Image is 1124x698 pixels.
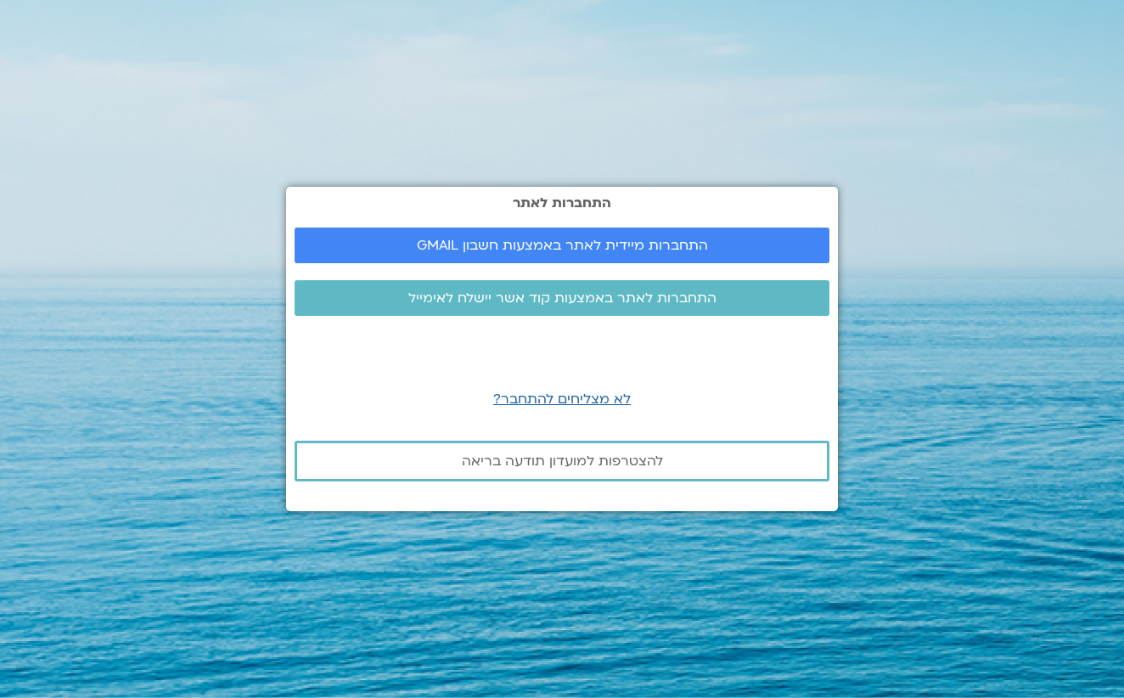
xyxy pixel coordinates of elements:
span: התחברות מיידית לאתר באמצעות חשבון GMAIL [417,238,708,253]
span: התחברות לאתר באמצעות קוד אשר יישלח לאימייל [408,290,717,306]
a: לא מצליחים להתחבר? [493,390,631,408]
h2: התחברות לאתר [295,195,829,211]
a: התחברות מיידית לאתר באמצעות חשבון GMAIL [295,228,829,263]
a: התחברות לאתר באמצעות קוד אשר יישלח לאימייל [295,280,829,316]
span: להצטרפות למועדון תודעה בריאה [462,453,663,469]
a: להצטרפות למועדון תודעה בריאה [295,441,829,481]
